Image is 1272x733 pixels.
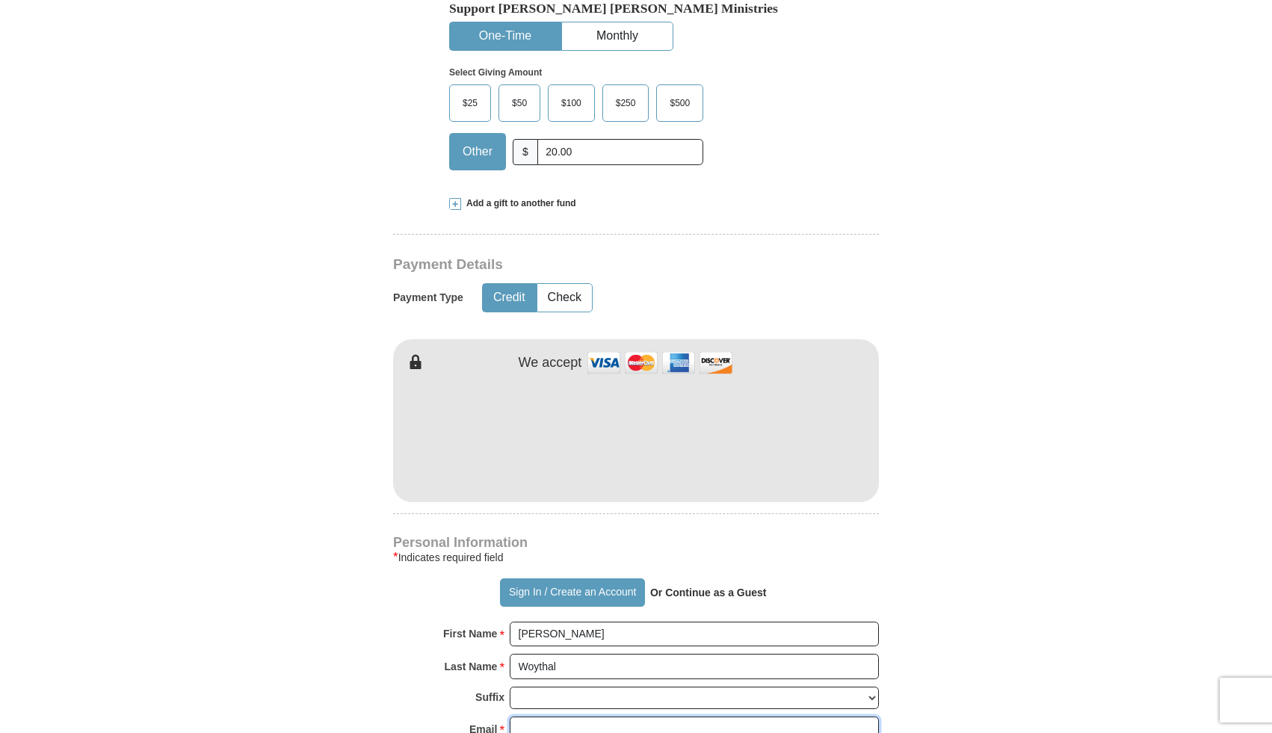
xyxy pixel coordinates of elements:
[393,291,463,304] h5: Payment Type
[461,197,576,210] span: Add a gift to another fund
[662,92,697,114] span: $500
[443,623,497,644] strong: First Name
[504,92,534,114] span: $50
[650,587,767,599] strong: Or Continue as a Guest
[585,347,735,379] img: credit cards accepted
[562,22,673,50] button: Monthly
[449,1,823,16] h5: Support [PERSON_NAME] [PERSON_NAME] Ministries
[449,67,542,78] strong: Select Giving Amount
[475,687,504,708] strong: Suffix
[537,139,703,165] input: Other Amount
[537,284,592,312] button: Check
[519,355,582,371] h4: We accept
[393,256,774,273] h3: Payment Details
[455,140,500,163] span: Other
[608,92,643,114] span: $250
[445,656,498,677] strong: Last Name
[455,92,485,114] span: $25
[393,548,879,566] div: Indicates required field
[483,284,536,312] button: Credit
[393,536,879,548] h4: Personal Information
[513,139,538,165] span: $
[554,92,589,114] span: $100
[450,22,561,50] button: One-Time
[500,578,644,607] button: Sign In / Create an Account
